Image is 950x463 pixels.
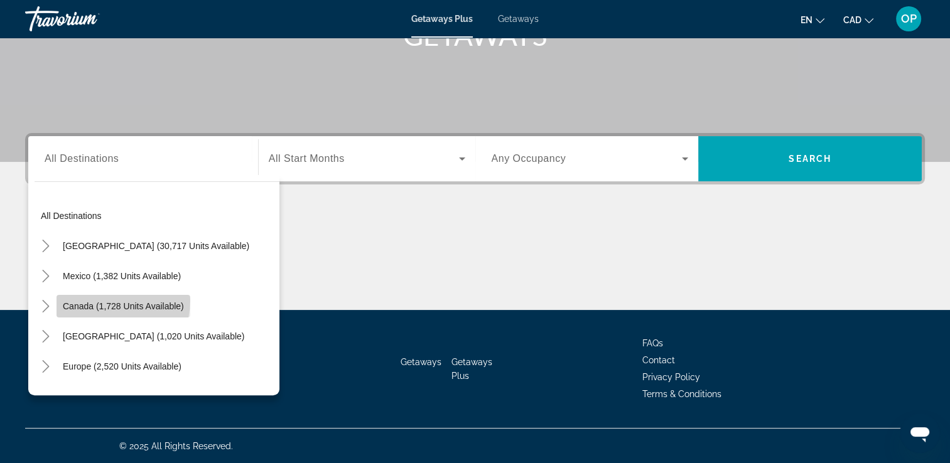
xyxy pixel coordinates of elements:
[63,331,244,341] span: [GEOGRAPHIC_DATA] (1,020 units available)
[45,153,119,164] span: All Destinations
[25,3,151,35] a: Travorium
[901,13,917,25] span: OP
[492,153,566,164] span: Any Occupancy
[63,301,184,311] span: Canada (1,728 units available)
[892,6,925,32] button: User Menu
[698,136,922,181] button: Search
[411,14,473,24] a: Getaways Plus
[35,265,57,287] button: Toggle Mexico (1,382 units available)
[35,295,57,317] button: Toggle Canada (1,728 units available)
[63,241,249,251] span: [GEOGRAPHIC_DATA] (30,717 units available)
[57,265,187,287] button: Mexico (1,382 units available)
[35,356,57,378] button: Toggle Europe (2,520 units available)
[843,15,861,25] span: CAD
[35,205,279,227] button: All destinations
[57,325,251,348] button: [GEOGRAPHIC_DATA] (1,020 units available)
[801,11,824,29] button: Change language
[63,361,181,371] span: Europe (2,520 units available)
[401,357,441,367] a: Getaways
[789,154,831,164] span: Search
[57,295,190,317] button: Canada (1,728 units available)
[35,235,57,257] button: Toggle United States (30,717 units available)
[57,355,188,378] button: Europe (2,520 units available)
[498,14,539,24] a: Getaways
[900,413,940,453] iframe: Button to launch messaging window
[642,355,675,365] a: Contact
[57,385,186,408] button: Australia (215 units available)
[119,441,233,451] span: © 2025 All Rights Reserved.
[451,357,492,381] a: Getaways Plus
[269,153,345,164] span: All Start Months
[642,338,663,348] a: FAQs
[41,211,102,221] span: All destinations
[843,11,873,29] button: Change currency
[63,271,181,281] span: Mexico (1,382 units available)
[642,372,700,382] a: Privacy Policy
[28,136,922,181] div: Search widget
[801,15,812,25] span: en
[35,386,57,408] button: Toggle Australia (215 units available)
[35,326,57,348] button: Toggle Caribbean & Atlantic Islands (1,020 units available)
[57,235,256,257] button: [GEOGRAPHIC_DATA] (30,717 units available)
[642,389,721,399] a: Terms & Conditions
